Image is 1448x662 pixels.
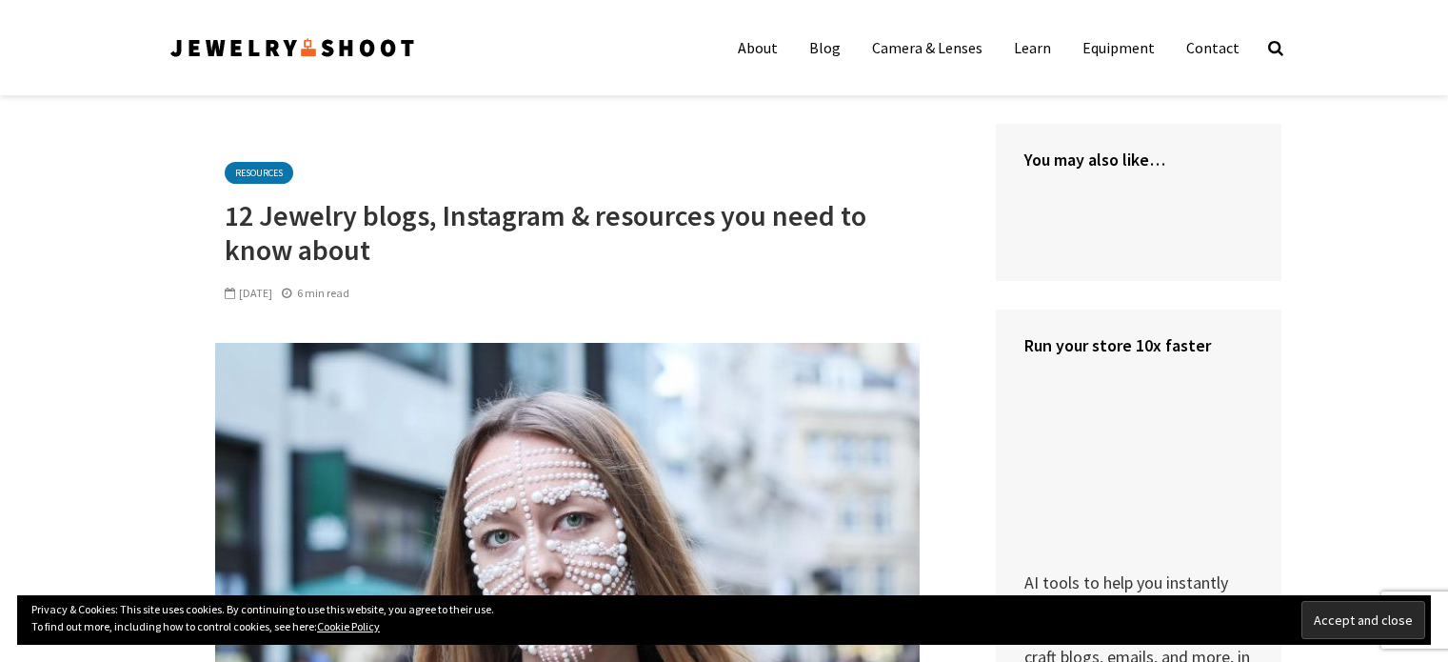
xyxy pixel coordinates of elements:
[225,286,272,300] span: [DATE]
[1068,29,1169,67] a: Equipment
[168,32,417,63] img: Jewelry Photographer Bay Area - San Francisco | Nationwide via Mail
[1024,148,1253,171] h4: You may also like…
[795,29,855,67] a: Blog
[858,29,997,67] a: Camera & Lenses
[317,619,380,633] a: Cookie Policy
[724,29,792,67] a: About
[1172,29,1254,67] a: Contact
[225,162,293,184] a: Resources
[1000,29,1065,67] a: Learn
[1301,601,1425,639] input: Accept and close
[225,198,910,267] h1: 12 Jewelry blogs, Instagram & resources you need to know about
[282,285,349,302] div: 6 min read
[17,595,1431,645] div: Privacy & Cookies: This site uses cookies. By continuing to use this website, you agree to their ...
